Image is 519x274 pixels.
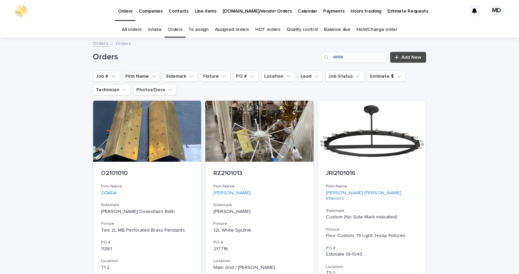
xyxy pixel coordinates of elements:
[213,221,306,227] h3: Fixture
[326,184,418,189] h3: Firm Name
[101,258,193,264] h3: Location
[326,264,418,270] h3: Location
[101,202,193,208] h3: Sidemark
[326,214,418,220] p: Custom (No Side Mark indicated)
[101,209,193,215] p: [PERSON_NAME] Downstairs Bath
[101,240,193,245] h3: PO #
[201,71,230,82] button: Fixture
[367,71,405,82] button: Estimate $
[255,22,280,38] a: HOT orders
[326,170,418,177] p: JRI2101016
[93,84,131,95] button: Technician
[213,240,306,245] h3: PO #
[215,22,249,38] a: Assigned orders
[213,258,306,264] h3: Location
[101,246,193,252] p: 11361
[101,170,193,177] p: O2101010
[93,39,108,47] a: Orders
[168,22,182,38] a: Orders
[213,190,250,196] a: [PERSON_NAME]
[134,84,177,95] button: Photos/Docs
[213,209,306,215] p: [PERSON_NAME]
[14,4,29,18] img: 0ffKfDbyRa2Iv8hnaAqg
[101,221,193,227] h3: Fixture
[93,71,120,82] button: Job #
[213,246,306,252] p: 217716
[213,184,306,189] h3: Firm Name
[213,202,306,208] h3: Sidemark
[233,71,259,82] button: PO #
[298,71,323,82] button: Lead
[326,71,364,82] button: Job Status
[324,22,350,38] a: Balance due
[326,246,418,251] h3: PO #
[261,71,295,82] button: Location
[326,190,418,202] a: [PERSON_NAME] [PERSON_NAME] Interiors
[326,208,418,214] h3: Sidemark
[322,52,386,63] input: Search
[101,190,117,196] a: ODADA
[326,227,418,232] h3: Fixture
[163,71,198,82] button: Sidemark
[390,52,426,63] a: Add New
[402,55,422,60] span: Add New
[491,5,502,16] div: MD
[101,265,193,271] p: T1.2
[148,22,161,38] a: Intake
[326,252,418,257] p: Estimate 19-1043
[213,170,306,177] p: RZ2101013
[189,22,209,38] a: To assign
[287,22,318,38] a: Quality control
[326,233,418,239] div: Four Custom, 19 Light, Hoop Fixtures
[123,71,160,82] button: Firm Name
[101,228,193,233] div: Two 2L MB Perforated Brass Pendants
[122,22,142,38] a: All orders
[213,265,306,271] p: Main Grid / [PERSON_NAME]
[93,52,319,62] h1: Orders
[213,228,306,233] div: 12L White Sputnik
[101,184,193,189] h3: Firm Name
[357,22,397,38] a: Hold/Change order
[116,39,131,47] p: Orders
